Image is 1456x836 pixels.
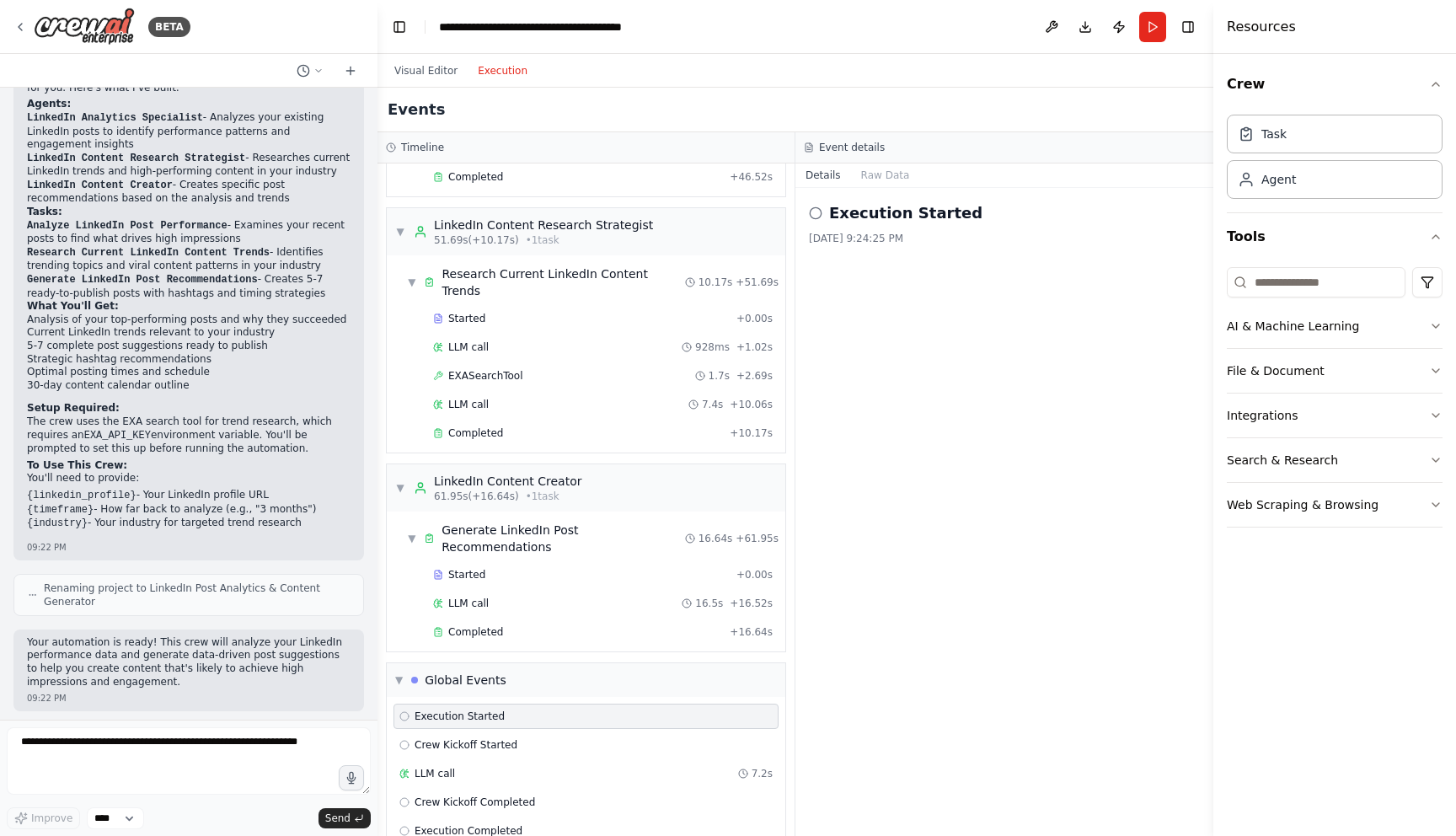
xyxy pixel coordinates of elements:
code: {linkedin_profile} [27,490,136,501]
h3: Event details [819,141,885,154]
span: + 2.69s [736,369,773,383]
div: Crew [1227,108,1443,212]
p: The crew uses the EXA search tool for trend research, which requires an environment variable. You... [27,415,351,456]
span: + 61.95s [736,532,779,545]
span: Send [325,812,351,825]
button: Improve [7,807,80,829]
li: - Creates 5-7 ready-to-publish posts with hashtags and timing strategies [27,273,351,300]
strong: Setup Required: [27,402,120,414]
button: Hide right sidebar [1176,15,1200,39]
li: 5-7 complete post suggestions ready to publish [27,340,351,353]
li: - Identifies trending topics and viral content patterns in your industry [27,246,351,273]
span: 10.17s [699,276,733,289]
div: Generate LinkedIn Post Recommendations [442,522,684,555]
div: Research Current LinkedIn Content Trends [442,265,684,299]
button: Details [795,163,851,187]
h3: Timeline [401,141,444,154]
button: Integrations [1227,394,1443,437]
span: Crew Kickoff Completed [415,796,535,809]
button: Send [318,808,371,828]
button: Hide left sidebar [388,15,411,39]
li: - Researches current LinkedIn trends and high-performing content in your industry [27,152,351,179]
span: + 16.64s [730,625,773,639]
span: Started [448,312,485,325]
span: 928ms [695,340,730,354]
span: 16.64s [699,532,733,545]
p: You'll need to provide: [27,472,351,485]
span: LLM call [415,767,455,780]
button: Search & Research [1227,438,1443,482]
li: 30-day content calendar outline [27,379,351,393]
span: + 0.00s [736,568,773,581]
div: [DATE] 9:24:25 PM [809,232,1200,245]
span: LLM call [448,398,489,411]
li: - Analyzes your existing LinkedIn posts to identify performance patterns and engagement insights [27,111,351,152]
li: Strategic hashtag recommendations [27,353,351,367]
span: + 1.02s [736,340,773,354]
div: Task [1261,126,1287,142]
span: + 10.17s [730,426,773,440]
span: + 10.06s [730,398,773,411]
button: Crew [1227,61,1443,108]
button: Execution [468,61,538,81]
span: 7.2s [752,767,773,780]
h4: Resources [1227,17,1296,37]
strong: What You'll Get: [27,300,119,312]
span: Improve [31,812,72,825]
code: Analyze LinkedIn Post Performance [27,220,227,232]
span: + 16.52s [730,597,773,610]
h2: Execution Started [829,201,982,225]
strong: To Use This Crew: [27,459,127,471]
button: Click to speak your automation idea [339,765,364,790]
li: - Creates specific post recommendations based on the analysis and trends [27,179,351,206]
span: Completed [448,426,503,440]
span: 1.7s [709,369,730,383]
code: Research Current LinkedIn Content Trends [27,247,270,259]
span: EXASearchTool [448,369,523,383]
div: 09:22 PM [27,541,351,554]
p: Your automation is ready! This crew will analyze your LinkedIn performance data and generate data... [27,636,351,689]
button: Start a new chat [337,61,364,81]
button: Switch to previous chat [290,61,330,81]
span: + 46.52s [730,170,773,184]
div: Global Events [425,672,506,689]
button: AI & Machine Learning [1227,304,1443,348]
span: • 1 task [526,233,559,247]
span: + 51.69s [736,276,779,289]
button: File & Document [1227,349,1443,393]
li: - Your LinkedIn profile URL [27,489,351,503]
div: LinkedIn Content Creator [434,473,581,490]
span: ▼ [407,276,417,289]
button: Web Scraping & Browsing [1227,483,1443,527]
span: ▼ [395,673,403,687]
span: 7.4s [702,398,723,411]
div: Tools [1227,260,1443,541]
strong: Tasks: [27,206,62,217]
img: Logo [34,8,135,46]
code: EXA_API_KEY [84,430,151,442]
span: • 1 task [526,490,559,503]
span: Completed [448,625,503,639]
div: LinkedIn Content Research Strategist [434,217,653,233]
span: ▼ [407,532,417,545]
code: Generate LinkedIn Post Recommendations [27,274,258,286]
li: Analysis of your top-performing posts and why they succeeded [27,313,351,327]
li: Optimal posting times and schedule [27,366,351,379]
span: Started [448,568,485,581]
span: LLM call [448,597,489,610]
span: Completed [448,170,503,184]
div: Agent [1261,171,1296,188]
span: ▼ [395,225,405,238]
button: Tools [1227,213,1443,260]
div: 09:22 PM [27,692,351,705]
nav: breadcrumb [439,19,629,35]
li: - Your industry for targeted trend research [27,517,351,531]
span: 61.95s (+16.64s) [434,490,519,503]
button: Visual Editor [384,61,468,81]
span: + 0.00s [736,312,773,325]
h2: Events [388,98,445,121]
code: {industry} [27,517,88,529]
span: ▼ [395,481,405,495]
li: - Examines your recent posts to find what drives high impressions [27,219,351,246]
span: LLM call [448,340,489,354]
